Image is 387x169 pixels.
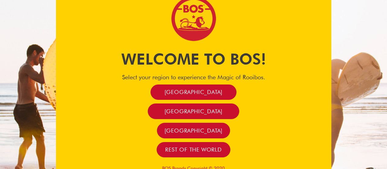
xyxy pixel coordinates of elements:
a: [GEOGRAPHIC_DATA] [148,103,240,119]
span: [GEOGRAPHIC_DATA] [165,108,223,115]
a: Rest of the world [157,142,230,158]
span: [GEOGRAPHIC_DATA] [165,127,223,134]
span: Rest of the world [165,146,222,153]
a: [GEOGRAPHIC_DATA] [151,85,237,100]
h4: Select your region to experience the Magic of Rooibos. [56,73,331,81]
span: [GEOGRAPHIC_DATA] [165,88,223,96]
a: [GEOGRAPHIC_DATA] [157,123,230,138]
h1: Welcome to BOS! [56,48,331,70]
